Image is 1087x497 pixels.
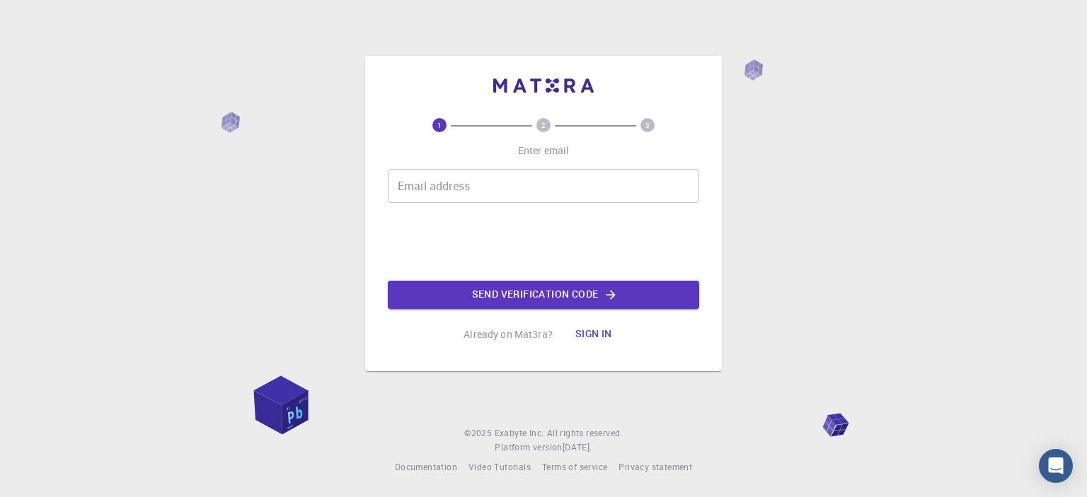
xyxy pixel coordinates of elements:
[619,461,692,472] span: Privacy statement
[547,426,623,440] span: All rights reserved.
[395,460,457,474] a: Documentation
[495,440,562,455] span: Platform version
[542,460,607,474] a: Terms of service
[464,426,494,440] span: © 2025
[468,461,531,472] span: Video Tutorials
[564,320,623,349] button: Sign in
[518,144,570,158] p: Enter email
[619,460,692,474] a: Privacy statement
[563,441,592,452] span: [DATE] .
[541,120,546,130] text: 2
[645,120,650,130] text: 3
[1039,449,1073,483] div: Open Intercom Messenger
[395,461,457,472] span: Documentation
[436,214,651,269] iframe: reCAPTCHA
[542,461,607,472] span: Terms of service
[437,120,442,130] text: 1
[563,440,592,455] a: [DATE].
[468,460,531,474] a: Video Tutorials
[495,426,544,440] a: Exabyte Inc.
[495,427,544,438] span: Exabyte Inc.
[464,327,553,341] p: Already on Mat3ra?
[388,281,699,309] button: Send verification code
